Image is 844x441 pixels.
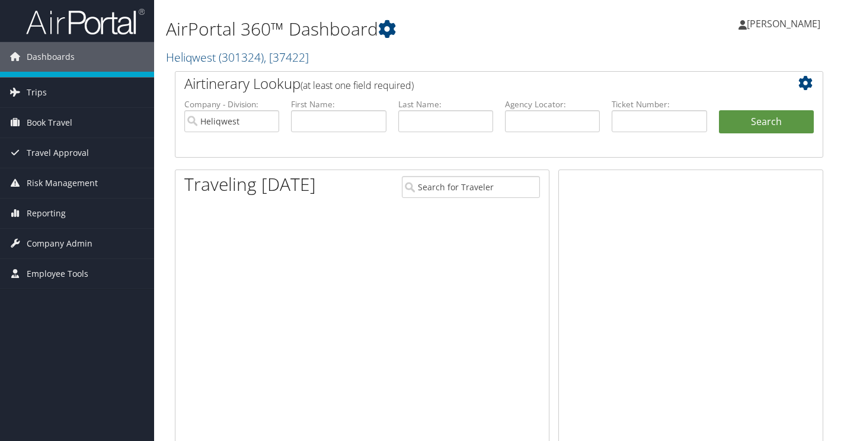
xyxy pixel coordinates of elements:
[747,17,820,30] span: [PERSON_NAME]
[27,199,66,228] span: Reporting
[612,98,706,110] label: Ticket Number:
[738,6,832,41] a: [PERSON_NAME]
[27,108,72,138] span: Book Travel
[166,49,309,65] a: Heliqwest
[27,138,89,168] span: Travel Approval
[27,168,98,198] span: Risk Management
[184,73,760,94] h2: Airtinerary Lookup
[27,229,92,258] span: Company Admin
[398,98,493,110] label: Last Name:
[719,110,814,134] button: Search
[184,98,279,110] label: Company - Division:
[27,259,88,289] span: Employee Tools
[166,17,610,41] h1: AirPortal 360™ Dashboard
[291,98,386,110] label: First Name:
[27,42,75,72] span: Dashboards
[219,49,264,65] span: ( 301324 )
[27,78,47,107] span: Trips
[505,98,600,110] label: Agency Locator:
[184,172,316,197] h1: Traveling [DATE]
[300,79,414,92] span: (at least one field required)
[402,176,539,198] input: Search for Traveler
[264,49,309,65] span: , [ 37422 ]
[26,8,145,36] img: airportal-logo.png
